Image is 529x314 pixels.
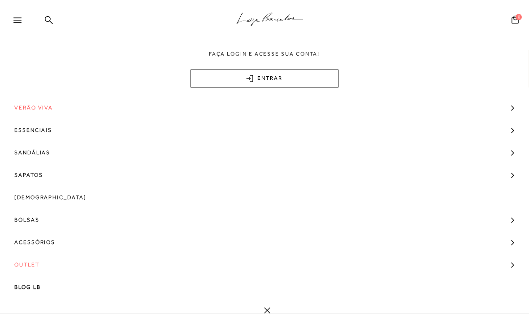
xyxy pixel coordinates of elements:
span: Outlet [14,253,39,276]
span: Verão Viva [14,96,53,119]
span: BLOG LB [14,276,40,298]
span: Essenciais [14,119,52,141]
span: Bolsas [14,209,39,231]
span: Sandálias [14,141,50,164]
span: 0 [516,14,522,20]
span: Acessórios [14,231,55,253]
a: ENTRAR [191,70,338,87]
button: 0 [509,15,521,27]
span: Sapatos [14,164,43,186]
span: [DEMOGRAPHIC_DATA] [14,186,87,209]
